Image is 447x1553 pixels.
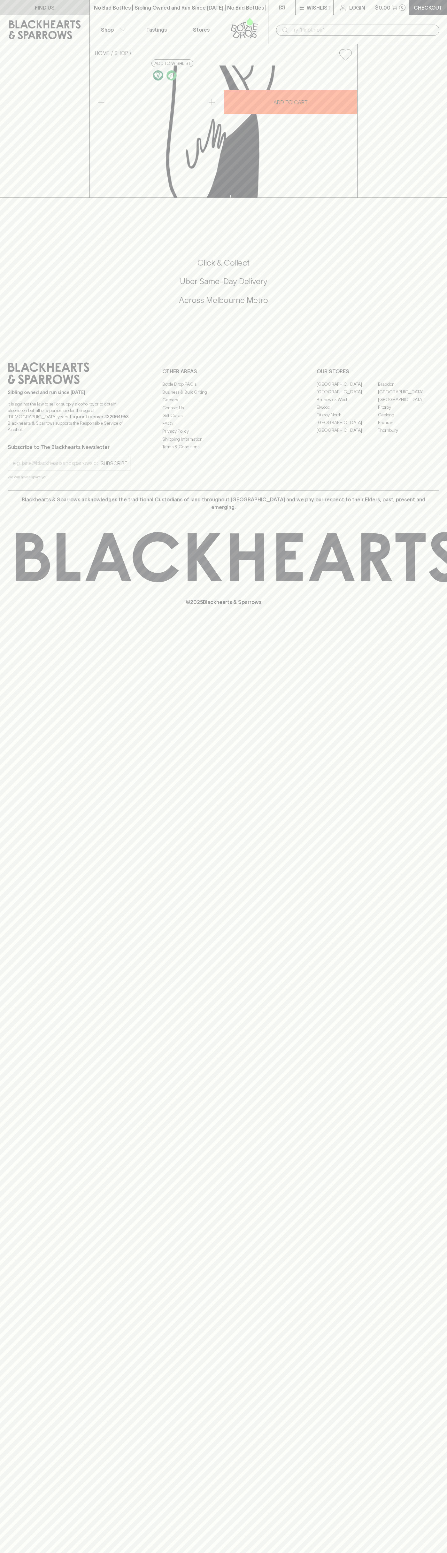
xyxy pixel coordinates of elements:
p: Sibling owned and run since [DATE] [8,389,130,396]
button: ADD TO CART [224,90,357,114]
a: Made without the use of any animal products. [151,69,165,82]
p: Login [349,4,365,12]
a: Elwood [317,403,378,411]
a: Shipping Information [162,435,285,443]
p: $0.00 [375,4,390,12]
p: FIND US [35,4,55,12]
p: Checkout [414,4,443,12]
a: Careers [162,396,285,404]
img: Vegan [153,70,163,81]
a: Braddon [378,380,439,388]
h5: Uber Same-Day Delivery [8,276,439,287]
a: FAQ's [162,420,285,427]
a: Prahran [378,419,439,426]
a: Brunswick West [317,396,378,403]
img: Organic [166,70,177,81]
input: Try "Pinot noir" [291,25,434,35]
button: Add to wishlist [151,59,193,67]
a: Business & Bulk Gifting [162,388,285,396]
a: [GEOGRAPHIC_DATA] [317,388,378,396]
a: Contact Us [162,404,285,412]
a: SHOP [114,50,128,56]
a: Fitzroy North [317,411,378,419]
div: Call to action block [8,232,439,339]
button: Shop [90,15,135,44]
a: Stores [179,15,224,44]
img: Finca Enguera Tempranillo 2023 [90,66,357,197]
a: Bottle Drop FAQ's [162,381,285,388]
a: Geelong [378,411,439,419]
a: [GEOGRAPHIC_DATA] [317,380,378,388]
p: Tastings [146,26,167,34]
a: [GEOGRAPHIC_DATA] [317,419,378,426]
p: SUBSCRIBE [101,460,127,467]
input: e.g. jane@blackheartsandsparrows.com.au [13,458,98,468]
p: It is against the law to sell or supply alcohol to, or to obtain alcohol on behalf of a person un... [8,401,130,433]
a: Terms & Conditions [162,443,285,451]
p: Subscribe to The Blackhearts Newsletter [8,443,130,451]
h5: Click & Collect [8,258,439,268]
strong: Liquor License #32064953 [70,414,129,419]
p: OUR STORES [317,367,439,375]
a: Privacy Policy [162,428,285,435]
a: HOME [95,50,110,56]
p: Blackhearts & Sparrows acknowledges the traditional Custodians of land throughout [GEOGRAPHIC_DAT... [12,496,435,511]
a: [GEOGRAPHIC_DATA] [378,388,439,396]
p: OTHER AREAS [162,367,285,375]
h5: Across Melbourne Metro [8,295,439,305]
p: 0 [401,6,404,9]
p: Wishlist [307,4,331,12]
a: Organic [165,69,178,82]
a: [GEOGRAPHIC_DATA] [378,396,439,403]
a: Thornbury [378,426,439,434]
a: Gift Cards [162,412,285,420]
a: [GEOGRAPHIC_DATA] [317,426,378,434]
button: Add to wishlist [337,47,354,63]
p: We will never spam you [8,474,130,480]
p: Stores [193,26,210,34]
a: Fitzroy [378,403,439,411]
p: ADD TO CART [274,98,308,106]
button: SUBSCRIBE [98,456,130,470]
p: Shop [101,26,114,34]
a: Tastings [134,15,179,44]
